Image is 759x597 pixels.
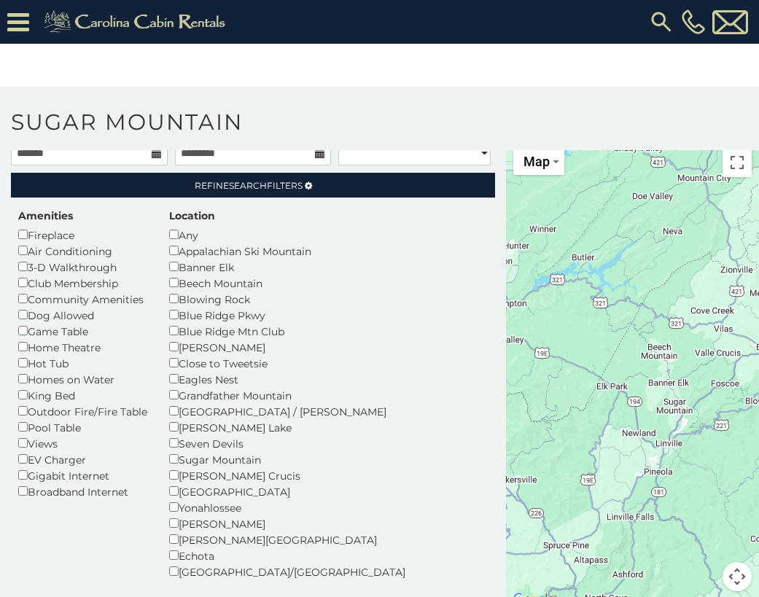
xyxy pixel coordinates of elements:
[169,547,405,563] div: Echota
[169,371,405,387] div: Eagles Nest
[169,403,405,419] div: [GEOGRAPHIC_DATA] / [PERSON_NAME]
[169,339,405,355] div: [PERSON_NAME]
[229,180,267,191] span: Search
[18,243,147,259] div: Air Conditioning
[18,483,147,499] div: Broadband Internet
[18,355,147,371] div: Hot Tub
[169,451,405,467] div: Sugar Mountain
[18,371,147,387] div: Homes on Water
[18,291,147,307] div: Community Amenities
[18,275,147,291] div: Club Membership
[513,148,564,175] button: Change map style
[169,291,405,307] div: Blowing Rock
[169,563,405,580] div: [GEOGRAPHIC_DATA]/[GEOGRAPHIC_DATA]
[18,208,73,223] label: Amenities
[169,435,405,451] div: Seven Devils
[169,531,405,547] div: [PERSON_NAME][GEOGRAPHIC_DATA]
[11,173,495,198] a: RefineSearchFilters
[18,307,147,323] div: Dog Allowed
[18,339,147,355] div: Home Theatre
[18,403,147,419] div: Outdoor Fire/Fire Table
[169,355,405,371] div: Close to Tweetsie
[169,227,405,243] div: Any
[18,451,147,467] div: EV Charger
[169,387,405,403] div: Grandfather Mountain
[36,7,238,36] img: Khaki-logo.png
[18,227,147,243] div: Fireplace
[169,499,405,515] div: Yonahlossee
[169,208,215,223] label: Location
[18,259,147,275] div: 3-D Walkthrough
[169,307,405,323] div: Blue Ridge Pkwy
[678,9,709,34] a: [PHONE_NUMBER]
[169,419,405,435] div: [PERSON_NAME] Lake
[195,180,303,191] span: Refine Filters
[169,467,405,483] div: [PERSON_NAME] Crucis
[169,515,405,531] div: [PERSON_NAME]
[169,323,405,339] div: Blue Ridge Mtn Club
[169,483,405,499] div: [GEOGRAPHIC_DATA]
[648,9,674,35] img: search-regular.svg
[18,419,147,435] div: Pool Table
[18,387,147,403] div: King Bed
[169,275,405,291] div: Beech Mountain
[18,323,147,339] div: Game Table
[169,243,405,259] div: Appalachian Ski Mountain
[723,148,752,177] button: Toggle fullscreen view
[169,259,405,275] div: Banner Elk
[18,467,147,483] div: Gigabit Internet
[18,435,147,451] div: Views
[723,562,752,591] button: Map camera controls
[523,154,550,169] span: Map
